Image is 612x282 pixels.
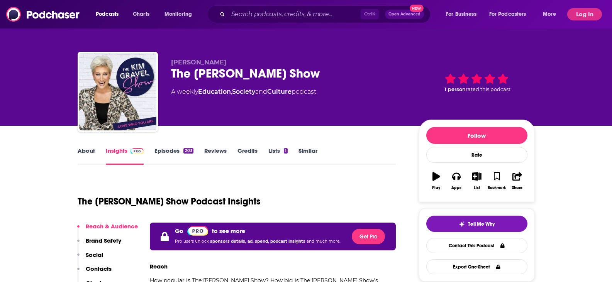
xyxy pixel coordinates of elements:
div: 203 [183,148,193,154]
a: About [78,147,95,165]
button: open menu [537,8,566,20]
h3: Reach [150,263,168,270]
a: Reviews [204,147,227,165]
button: open menu [90,8,129,20]
a: Charts [128,8,154,20]
img: Podchaser Pro [187,226,209,236]
button: Get Pro [352,229,385,244]
span: Charts [133,9,149,20]
a: Episodes203 [154,147,193,165]
img: Podchaser Pro [131,148,144,154]
span: [PERSON_NAME] [171,59,226,66]
span: Monitoring [164,9,192,20]
button: open menu [484,8,537,20]
button: Share [507,167,527,195]
span: Tell Me Why [468,221,495,227]
span: and [255,88,267,95]
button: Brand Safety [77,237,121,251]
button: Apps [446,167,466,195]
img: The Kim Gravel Show [79,53,156,130]
a: Culture [267,88,292,95]
p: Pro users unlock and much more. [175,236,340,247]
input: Search podcasts, credits, & more... [228,8,361,20]
p: Contacts [86,265,112,272]
h1: The [PERSON_NAME] Show Podcast Insights [78,196,261,207]
button: Export One-Sheet [426,259,527,274]
span: More [543,9,556,20]
button: List [466,167,487,195]
div: Apps [451,186,461,190]
span: Open Advanced [388,12,420,16]
a: Pro website [187,226,209,236]
button: tell me why sparkleTell Me Why [426,216,527,232]
span: For Business [446,9,476,20]
button: Social [77,251,103,265]
a: InsightsPodchaser Pro [106,147,144,165]
span: , [231,88,232,95]
button: Log In [567,8,602,20]
p: Go [175,227,183,235]
button: Play [426,167,446,195]
span: sponsors details, ad. spend, podcast insights [210,239,307,244]
div: 1 [284,148,288,154]
a: Contact This Podcast [426,238,527,253]
button: open menu [159,8,202,20]
div: Play [432,186,440,190]
div: Bookmark [488,186,506,190]
div: List [474,186,480,190]
button: Open AdvancedNew [385,10,424,19]
p: Brand Safety [86,237,121,244]
p: to see more [212,227,245,235]
span: For Podcasters [489,9,526,20]
span: Ctrl K [361,9,379,19]
a: Similar [298,147,317,165]
button: open menu [441,8,486,20]
div: Rate [426,147,527,163]
span: rated this podcast [466,86,510,92]
div: Share [512,186,522,190]
div: Search podcasts, credits, & more... [214,5,438,23]
button: Reach & Audience [77,223,138,237]
button: Contacts [77,265,112,279]
div: 1 personrated this podcast [419,59,535,106]
a: Credits [237,147,258,165]
a: Education [198,88,231,95]
img: Podchaser - Follow, Share and Rate Podcasts [6,7,80,22]
button: Follow [426,127,527,144]
p: Reach & Audience [86,223,138,230]
div: A weekly podcast [171,87,316,96]
a: Lists1 [268,147,288,165]
p: Social [86,251,103,258]
span: 1 person [444,86,466,92]
button: Bookmark [487,167,507,195]
span: Podcasts [96,9,119,20]
span: New [410,5,424,12]
img: tell me why sparkle [459,221,465,227]
a: Society [232,88,255,95]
